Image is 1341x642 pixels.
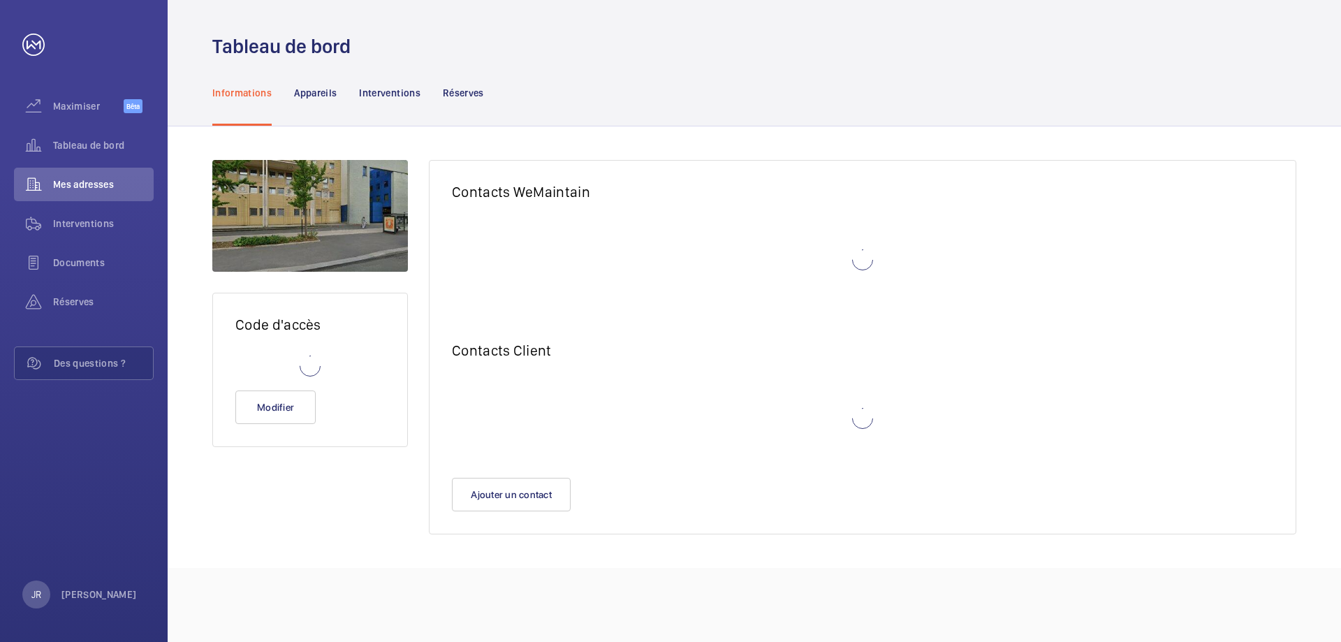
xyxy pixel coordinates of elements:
font: JR [31,589,41,600]
h2: Contacts Client [452,342,1273,359]
h2: Code d'accès [235,316,385,333]
button: Ajouter un contact [452,478,571,511]
font: Réserves [53,296,94,307]
font: Interventions [53,218,115,229]
font: [PERSON_NAME] [61,589,137,600]
h2: Contacts WeMaintain [452,183,1273,200]
font: Des questions ? [54,358,126,369]
font: Mes adresses [53,179,114,190]
p: Informations [212,86,272,100]
font: Tableau de bord [53,140,124,151]
font: Documents [53,257,105,268]
button: Modifier [235,391,316,424]
font: Tableau de bord [212,34,351,58]
font: Maximiser [53,101,100,112]
p: Interventions [359,86,420,100]
font: Bêta [126,102,140,110]
p: Réserves [443,86,484,100]
p: Appareils [294,86,337,100]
